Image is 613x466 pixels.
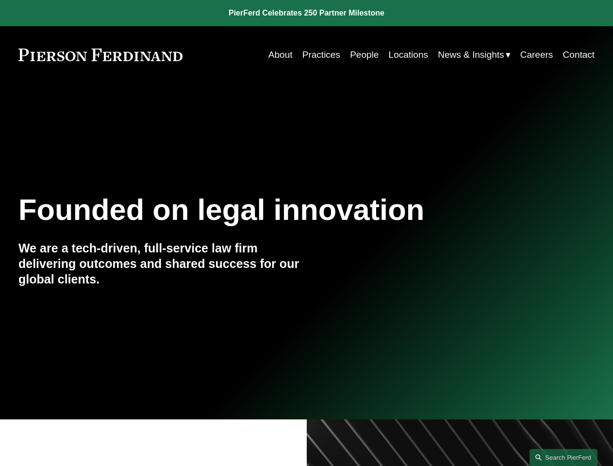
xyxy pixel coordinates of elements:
a: Practices [302,46,340,64]
a: Careers [520,46,553,64]
a: folder dropdown [438,46,510,64]
h1: Founded on legal innovation [18,193,498,227]
a: Contact [563,46,595,64]
a: Search this site [530,449,597,466]
h4: We are a tech-driven, full-service law firm delivering outcomes and shared success for our global... [18,241,307,287]
span: News & Insights [438,47,504,63]
a: People [350,46,379,64]
a: About [268,46,293,64]
a: Locations [389,46,428,64]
